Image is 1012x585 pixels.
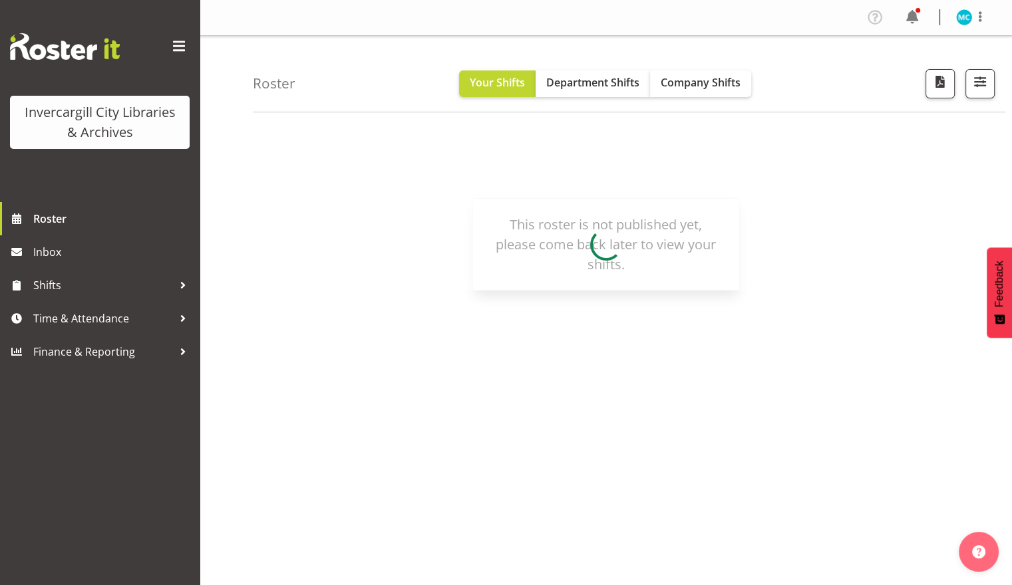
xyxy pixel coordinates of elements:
img: Rosterit website logo [10,33,120,60]
span: Feedback [993,261,1005,307]
button: Download a PDF of the roster according to the set date range. [926,69,955,98]
button: Feedback - Show survey [987,247,1012,338]
span: Inbox [33,242,193,262]
span: Roster [33,209,193,229]
h4: Roster [253,76,295,91]
img: help-xxl-2.png [972,545,985,558]
button: Your Shifts [459,70,536,97]
span: Your Shifts [470,75,525,90]
span: Time & Attendance [33,308,173,328]
span: Department Shifts [546,75,639,90]
span: Company Shifts [661,75,741,90]
button: Company Shifts [650,70,751,97]
button: Filter Shifts [965,69,995,98]
img: michelle-cunningham11683.jpg [956,9,972,25]
span: Shifts [33,275,173,295]
button: Department Shifts [536,70,650,97]
div: Invercargill City Libraries & Archives [23,102,176,142]
span: Finance & Reporting [33,342,173,362]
